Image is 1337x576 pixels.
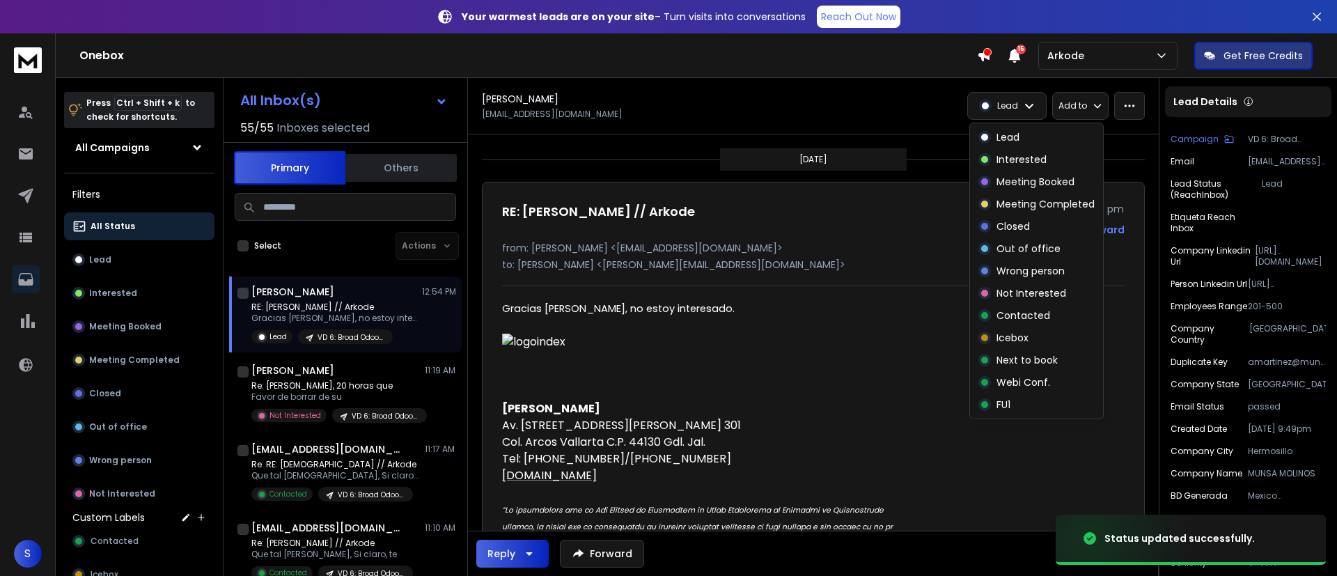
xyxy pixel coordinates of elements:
[996,264,1065,278] p: Wrong person
[502,241,1125,255] p: from: [PERSON_NAME] <[EMAIL_ADDRESS][DOMAIN_NAME]>
[487,547,515,561] div: Reply
[318,332,384,343] p: VD 6: Broad Odoo_Campaign - ARKODE
[89,254,111,265] p: Lead
[996,331,1029,345] p: Icebox
[425,444,456,455] p: 11:17 AM
[425,365,456,376] p: 11:19 AM
[254,240,281,251] label: Select
[1262,178,1326,201] p: Lead
[251,391,419,403] p: Favor de borrar de su
[91,536,139,547] span: Contacted
[996,130,1019,144] p: Lead
[338,490,405,500] p: VD 6: Broad Odoo_Campaign - ARKODE
[502,417,741,433] span: Av. [STREET_ADDRESS][PERSON_NAME] 301
[75,141,150,155] h1: All Campaigns
[251,380,419,391] p: Re: [PERSON_NAME], 20 horas que
[89,421,147,433] p: Out of office
[64,185,214,204] h3: Filters
[996,353,1058,367] p: Next to book
[114,95,182,111] span: Ctrl + Shift + k
[1249,323,1326,345] p: [GEOGRAPHIC_DATA]
[1255,245,1326,267] p: [URL][DOMAIN_NAME]
[1248,446,1326,457] p: Hermosillo
[251,442,405,456] h1: [EMAIL_ADDRESS][DOMAIN_NAME]
[1248,156,1326,167] p: [EMAIL_ADDRESS][DOMAIN_NAME]
[502,467,597,483] span: [DOMAIN_NAME]
[1248,468,1326,479] p: MUNSA MOLINOS
[462,10,806,24] p: – Turn visits into conversations
[251,459,419,470] p: Re: RE: [DEMOGRAPHIC_DATA] // Arkode
[996,175,1074,189] p: Meeting Booked
[89,355,180,366] p: Meeting Completed
[251,470,419,481] p: Que tal [DEMOGRAPHIC_DATA], Si claro, te
[996,286,1066,300] p: Not Interested
[251,364,334,377] h1: [PERSON_NAME]
[14,540,42,568] span: S
[1171,446,1233,457] p: Company City
[1171,156,1194,167] p: Email
[1171,490,1228,501] p: BD Generada
[251,538,413,549] p: Re: [PERSON_NAME] // Arkode
[79,47,977,64] h1: Onebox
[14,47,42,73] img: logo
[1248,490,1326,501] p: Mexico Broad_Odoo2
[996,398,1010,412] p: FU1
[1171,379,1239,390] p: Company State
[1016,45,1026,54] span: 15
[502,202,695,221] h1: RE: [PERSON_NAME] // Arkode
[1248,134,1326,145] p: VD 6: Broad Odoo_Campaign - ARKODE
[1058,100,1087,111] p: Add to
[276,120,370,137] h3: Inboxes selected
[1248,401,1326,412] p: passed
[996,309,1050,322] p: Contacted
[1171,212,1253,234] p: Etiqueta Reach Inbox
[502,302,735,316] span: Gracias [PERSON_NAME], no estoy interesado.
[997,100,1018,111] p: Lead
[1047,49,1090,63] p: Arkode
[1248,279,1326,290] p: [URL][DOMAIN_NAME][PERSON_NAME]
[1223,49,1303,63] p: Get Free Credits
[352,411,419,421] p: VD 6: Broad Odoo_Campaign - ARKODE
[251,521,405,535] h1: [EMAIL_ADDRESS][DOMAIN_NAME]
[1248,423,1326,435] p: [DATE] 9:49pm
[482,109,623,120] p: [EMAIL_ADDRESS][DOMAIN_NAME]
[422,286,456,297] p: 12:54 PM
[1171,134,1219,145] p: Campaign
[251,313,419,324] p: Gracias [PERSON_NAME], no estoy interesado.
[462,10,655,24] strong: Your warmest leads are on your site
[425,522,456,534] p: 11:10 AM
[1171,279,1247,290] p: Person Linkedin Url
[1171,401,1224,412] p: Email Status
[89,488,155,499] p: Not Interested
[89,455,152,466] p: Wrong person
[234,151,345,185] button: Primary
[1171,423,1227,435] p: Created Date
[821,10,896,24] p: Reach Out Now
[1248,301,1326,312] p: 201-500
[502,334,586,400] img: logoindex
[86,96,195,124] p: Press to check for shortcuts.
[251,549,413,560] p: Que tal [PERSON_NAME], Si claro, te
[251,285,334,299] h1: [PERSON_NAME]
[502,451,731,467] span: Tel: [PHONE_NUMBER]/[PHONE_NUMBER]
[502,400,600,417] span: [PERSON_NAME]
[72,511,145,524] h3: Custom Labels
[1171,301,1247,312] p: Employees Range
[269,332,287,342] p: Lead
[269,489,307,499] p: Contacted
[89,288,137,299] p: Interested
[1171,245,1255,267] p: Company Linkedin Url
[502,258,1125,272] p: to: [PERSON_NAME] <[PERSON_NAME][EMAIL_ADDRESS][DOMAIN_NAME]>
[560,540,644,568] button: Forward
[482,92,558,106] h1: [PERSON_NAME]
[269,410,321,421] p: Not Interested
[1248,379,1326,390] p: [GEOGRAPHIC_DATA]
[1171,323,1249,345] p: Company Country
[996,153,1047,166] p: Interested
[91,221,135,232] p: All Status
[1171,178,1262,201] p: Lead Status (ReachInbox)
[1171,357,1228,368] p: Duplicate Key
[1171,468,1242,479] p: Company Name
[251,302,419,313] p: RE: [PERSON_NAME] // Arkode
[89,321,162,332] p: Meeting Booked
